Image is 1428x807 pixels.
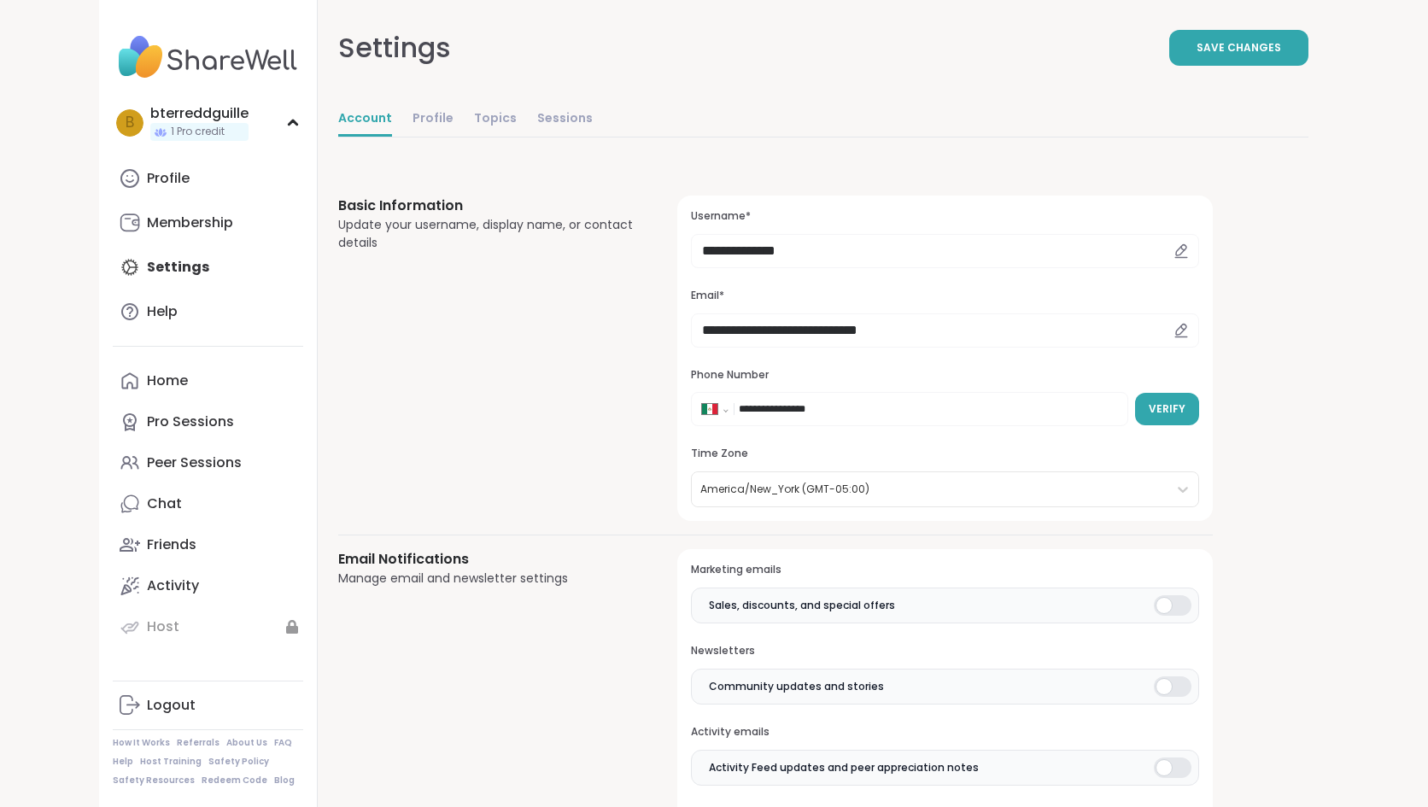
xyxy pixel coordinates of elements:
button: Verify [1135,393,1199,425]
div: Home [147,371,188,390]
a: Redeem Code [202,775,267,787]
a: Topics [474,102,517,137]
a: About Us [226,737,267,749]
div: Profile [147,169,190,188]
div: Help [147,302,178,321]
a: Host Training [140,756,202,768]
a: Chat [113,483,303,524]
h3: Newsletters [691,644,1199,658]
a: Membership [113,202,303,243]
h3: Marketing emails [691,563,1199,577]
a: Profile [113,158,303,199]
div: Activity [147,576,199,595]
span: Verify [1149,401,1185,417]
h3: Activity emails [691,725,1199,740]
img: Mexico [702,404,717,414]
span: b [126,112,134,134]
img: ShareWell Nav Logo [113,27,303,87]
span: 1 Pro credit [171,125,225,139]
h3: Email* [691,289,1199,303]
div: Update your username, display name, or contact details [338,216,636,252]
a: Peer Sessions [113,442,303,483]
span: Community updates and stories [709,679,884,694]
h3: Basic Information [338,196,636,216]
div: Settings [338,27,451,68]
a: Host [113,606,303,647]
h3: Time Zone [691,447,1199,461]
div: Chat [147,494,182,513]
h3: Phone Number [691,368,1199,383]
a: Safety Resources [113,775,195,787]
span: Save Changes [1197,40,1281,56]
div: Friends [147,535,196,554]
div: Host [147,617,179,636]
a: Profile [413,102,454,137]
a: Friends [113,524,303,565]
a: Account [338,102,392,137]
a: Home [113,360,303,401]
h3: Username* [691,209,1199,224]
a: Safety Policy [208,756,269,768]
a: How It Works [113,737,170,749]
a: Help [113,291,303,332]
h3: Email Notifications [338,549,636,570]
a: Activity [113,565,303,606]
div: Pro Sessions [147,412,234,431]
a: FAQ [274,737,292,749]
div: bterreddguille [150,104,249,123]
a: Help [113,756,133,768]
a: Referrals [177,737,219,749]
div: Logout [147,696,196,715]
div: Membership [147,213,233,232]
button: Save Changes [1169,30,1308,66]
a: Logout [113,685,303,726]
span: Activity Feed updates and peer appreciation notes [709,760,979,775]
a: Pro Sessions [113,401,303,442]
div: Peer Sessions [147,453,242,472]
span: Sales, discounts, and special offers [709,598,895,613]
div: Manage email and newsletter settings [338,570,636,588]
a: Blog [274,775,295,787]
a: Sessions [537,102,593,137]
